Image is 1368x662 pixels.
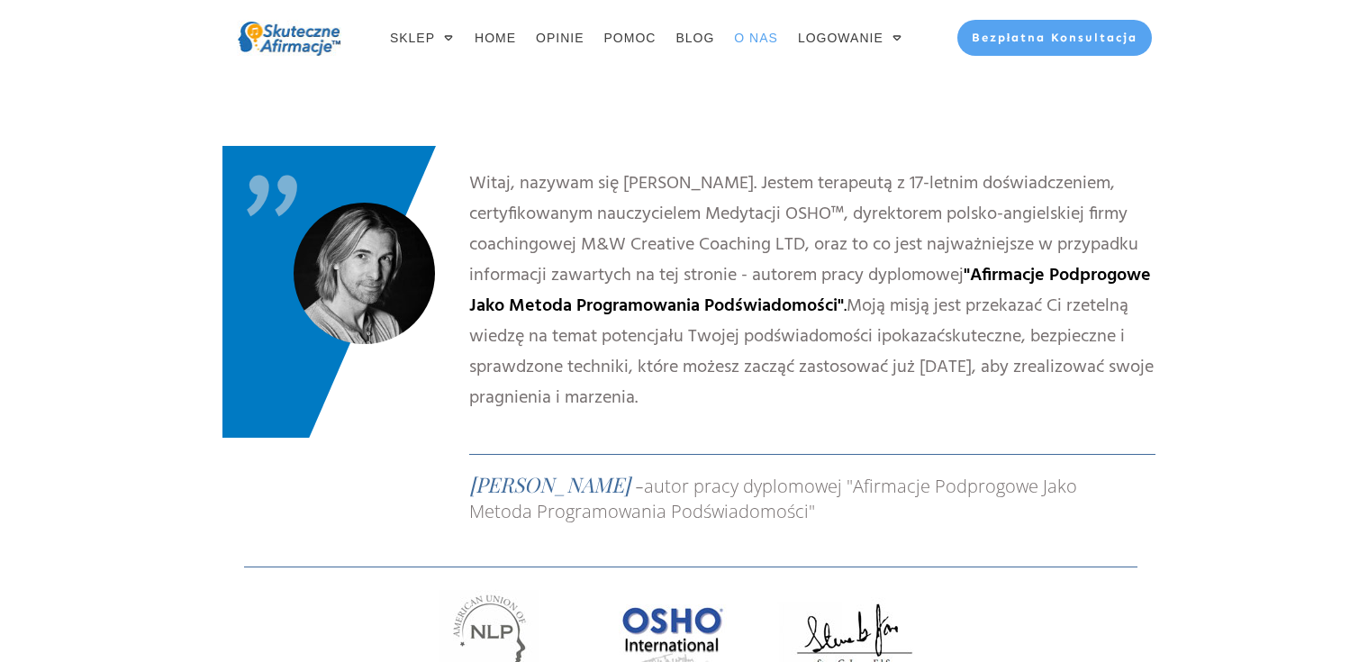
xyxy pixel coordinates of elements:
span: Witaj, n [469,169,530,198]
a: SKLEP [390,25,455,50]
span: . [844,292,847,321]
a: POMOC [604,25,657,50]
a: BLOG [675,25,714,50]
span: autor pracy dyplomowej "Afirmacje Podprogowe Jako Metoda Programowania Podświadomości" [469,474,1077,523]
span: - [635,473,644,497]
span: " [246,66,298,381]
span: Bezpłatna Konsultacja [972,31,1138,44]
a: Bezpłatna Konsultacja [957,20,1153,56]
span: pokazać [882,322,945,351]
img: hubert-right [294,203,435,344]
a: HOME [475,25,516,50]
span: [PERSON_NAME] [469,470,630,498]
span: LOGOWANIE [798,25,883,50]
a: OPINIE [536,25,584,50]
a: O NAS [734,25,778,50]
span: azywam się [PERSON_NAME]. Jestem terapeutą z 17-letnim doświadczeniem, certyfikowanym nauczyciele... [469,169,1154,413]
a: LOGOWANIE [798,25,903,50]
span: skuteczne, bezpieczne i sprawdzone techniki, które możesz zacząć zastosować już [DATE], aby zreal... [469,322,1154,413]
span: SKLEP [390,25,435,50]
